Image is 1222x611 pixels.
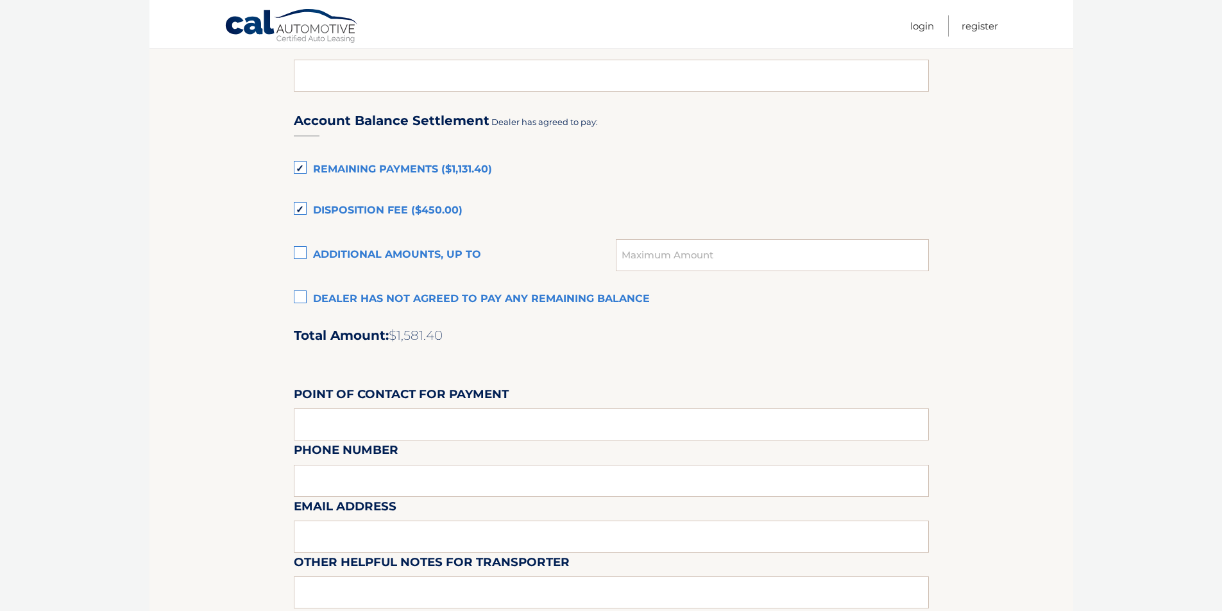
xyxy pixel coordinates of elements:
[294,497,396,521] label: Email Address
[225,8,359,46] a: Cal Automotive
[616,239,928,271] input: Maximum Amount
[294,113,489,129] h3: Account Balance Settlement
[389,328,443,343] span: $1,581.40
[962,15,998,37] a: Register
[294,328,929,344] h2: Total Amount:
[294,242,616,268] label: Additional amounts, up to
[294,287,929,312] label: Dealer has not agreed to pay any remaining balance
[294,157,929,183] label: Remaining Payments ($1,131.40)
[294,385,509,408] label: Point of Contact for Payment
[294,198,929,224] label: Disposition Fee ($450.00)
[491,117,598,127] span: Dealer has agreed to pay:
[910,15,934,37] a: Login
[294,553,570,576] label: Other helpful notes for transporter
